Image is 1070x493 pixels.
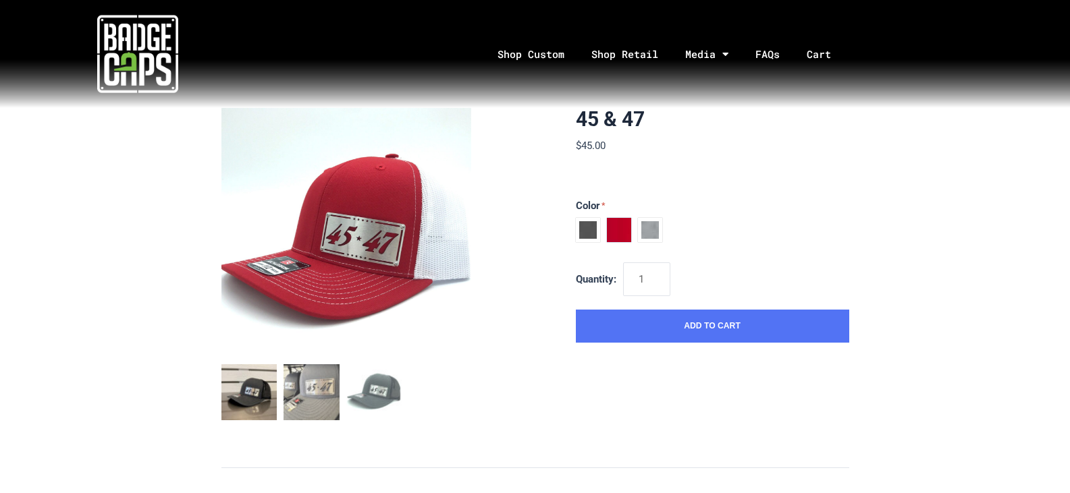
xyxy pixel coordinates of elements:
h1: 45 & 47 [576,108,849,131]
a: Shop Retail [578,19,672,90]
button: Add to Cart [576,310,849,343]
nav: Menu [275,19,1070,90]
a: Media [672,19,742,90]
img: Trump 45 & 47 Metal Hat [221,364,277,420]
img: badgecaps white logo with green acccent [97,13,178,94]
button: mark as featured image [221,364,277,420]
a: FAQs [742,19,793,90]
button: mark as featured image [346,364,402,420]
img: 45&47-RE [221,108,471,357]
a: Shop Custom [484,19,578,90]
span: $45.00 [576,140,606,152]
img: Trump 45 & 47 Metal Hat [284,364,340,420]
span: Quantity: [576,273,616,285]
a: Cart [793,19,861,90]
iframe: Chat Widget [1002,428,1070,493]
span: Color [576,198,849,214]
button: mark as featured image [284,364,340,420]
